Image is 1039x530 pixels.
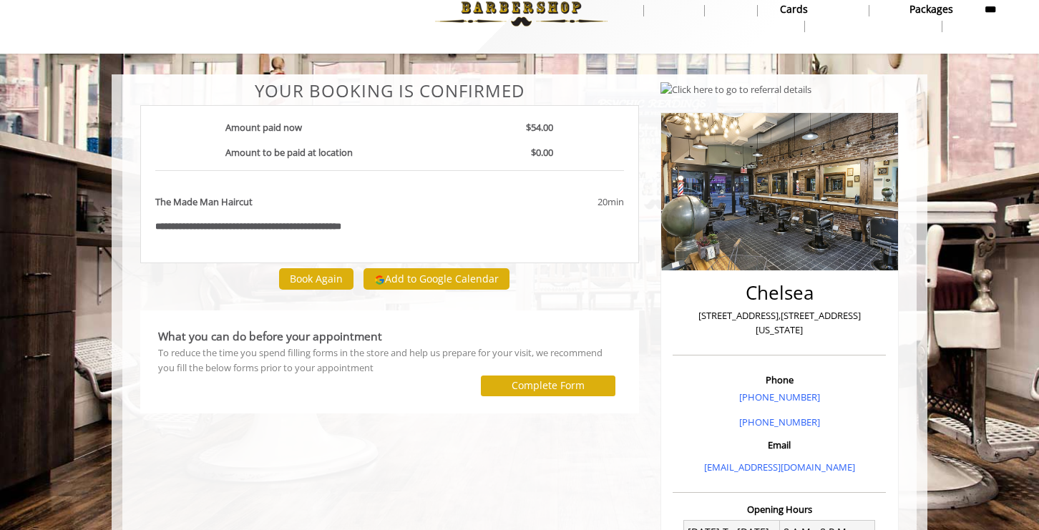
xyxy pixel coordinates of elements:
[155,195,253,210] b: The Made Man Haircut
[676,283,882,303] h2: Chelsea
[140,82,639,100] center: Your Booking is confirmed
[676,440,882,450] h3: Email
[676,375,882,385] h3: Phone
[526,121,553,134] b: $54.00
[676,308,882,338] p: [STREET_ADDRESS],[STREET_ADDRESS][US_STATE]
[739,391,820,403] a: [PHONE_NUMBER]
[673,504,886,514] h3: Opening Hours
[739,416,820,428] a: [PHONE_NUMBER]
[225,121,302,134] b: Amount paid now
[158,345,621,376] div: To reduce the time you spend filling forms in the store and help us prepare for your visit, we re...
[482,195,623,210] div: 20min
[481,376,615,396] button: Complete Form
[225,146,353,159] b: Amount to be paid at location
[660,82,811,97] img: Click here to go to referral details
[158,328,382,344] b: What you can do before your appointment
[279,268,353,289] button: Book Again
[531,146,553,159] b: $0.00
[512,380,585,391] label: Complete Form
[704,461,855,473] a: [EMAIL_ADDRESS][DOMAIN_NAME]
[364,268,509,290] button: Add to Google Calendar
